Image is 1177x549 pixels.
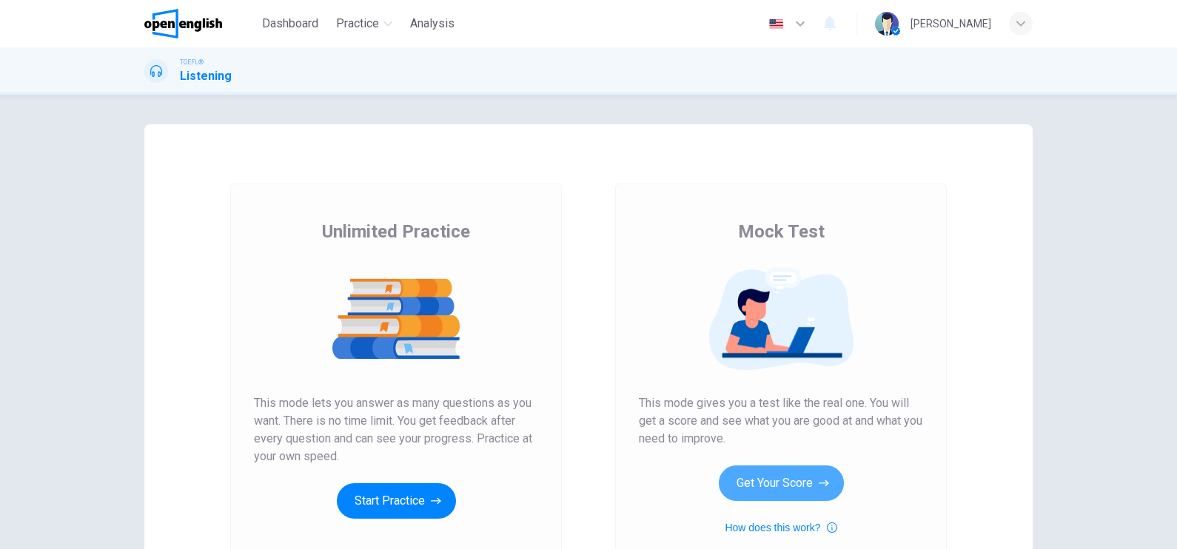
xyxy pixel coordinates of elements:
[144,9,222,38] img: OpenEnglish logo
[337,483,456,519] button: Start Practice
[180,67,232,85] h1: Listening
[262,15,318,33] span: Dashboard
[404,10,460,37] button: Analysis
[719,465,844,501] button: Get Your Score
[639,394,923,448] span: This mode gives you a test like the real one. You will get a score and see what you are good at a...
[254,394,538,465] span: This mode lets you answer as many questions as you want. There is no time limit. You get feedback...
[330,10,398,37] button: Practice
[144,9,256,38] a: OpenEnglish logo
[725,519,836,536] button: How does this work?
[767,18,785,30] img: en
[738,220,825,243] span: Mock Test
[911,15,991,33] div: [PERSON_NAME]
[322,220,470,243] span: Unlimited Practice
[180,57,204,67] span: TOEFL®
[336,15,379,33] span: Practice
[410,15,455,33] span: Analysis
[875,12,899,36] img: Profile picture
[256,10,324,37] button: Dashboard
